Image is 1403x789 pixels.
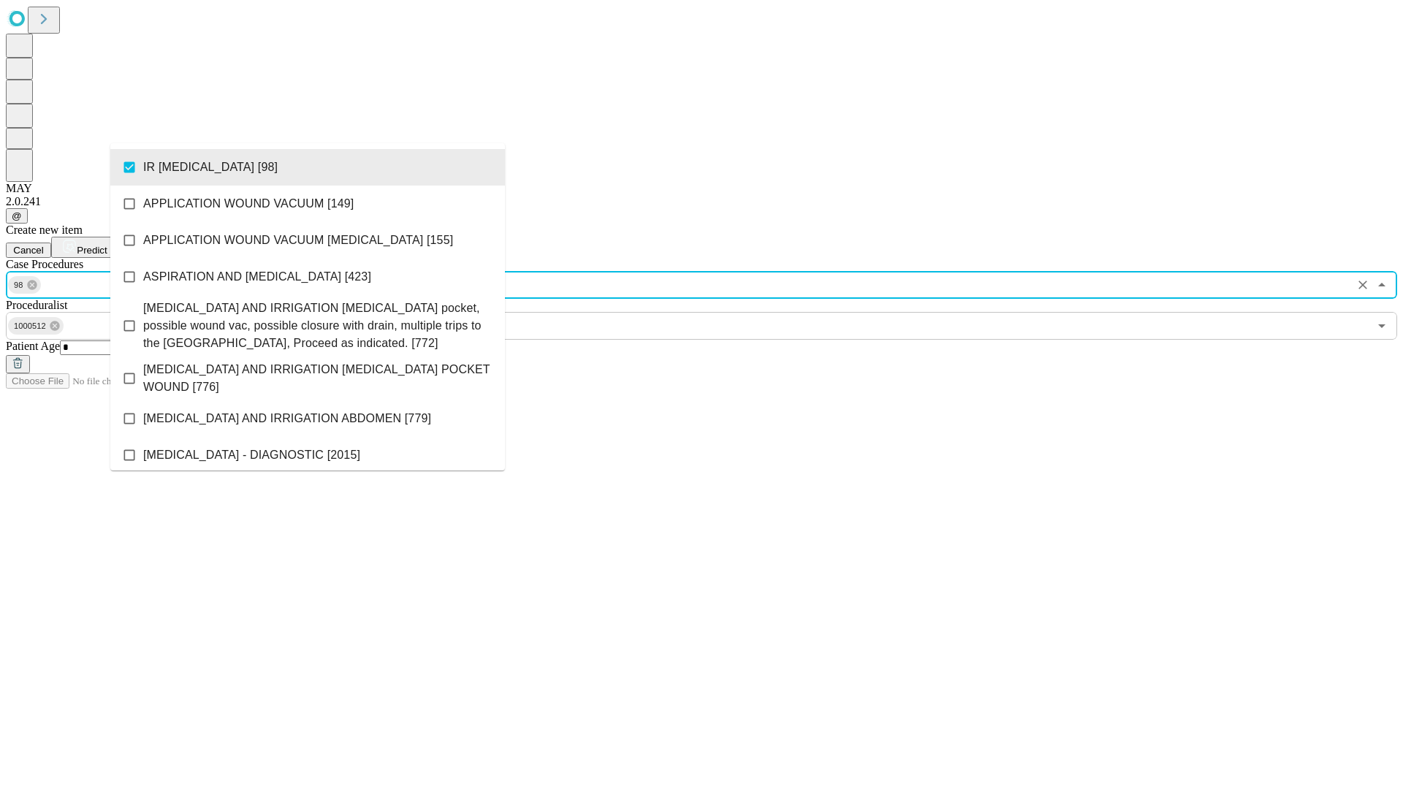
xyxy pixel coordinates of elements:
[6,182,1397,195] div: MAY
[1372,275,1392,295] button: Close
[143,361,493,396] span: [MEDICAL_DATA] AND IRRIGATION [MEDICAL_DATA] POCKET WOUND [776]
[8,318,52,335] span: 1000512
[143,159,278,176] span: IR [MEDICAL_DATA] [98]
[6,208,28,224] button: @
[8,317,64,335] div: 1000512
[1353,275,1373,295] button: Clear
[6,243,51,258] button: Cancel
[6,224,83,236] span: Create new item
[143,300,493,352] span: [MEDICAL_DATA] AND IRRIGATION [MEDICAL_DATA] pocket, possible wound vac, possible closure with dr...
[143,268,371,286] span: ASPIRATION AND [MEDICAL_DATA] [423]
[13,245,44,256] span: Cancel
[143,232,453,249] span: APPLICATION WOUND VACUUM [MEDICAL_DATA] [155]
[51,237,118,258] button: Predict
[6,195,1397,208] div: 2.0.241
[12,210,22,221] span: @
[8,276,41,294] div: 98
[6,340,60,352] span: Patient Age
[8,277,29,294] span: 98
[1372,316,1392,336] button: Open
[143,195,354,213] span: APPLICATION WOUND VACUUM [149]
[6,258,83,270] span: Scheduled Procedure
[6,299,67,311] span: Proceduralist
[77,245,107,256] span: Predict
[143,446,360,464] span: [MEDICAL_DATA] - DIAGNOSTIC [2015]
[143,410,431,427] span: [MEDICAL_DATA] AND IRRIGATION ABDOMEN [779]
